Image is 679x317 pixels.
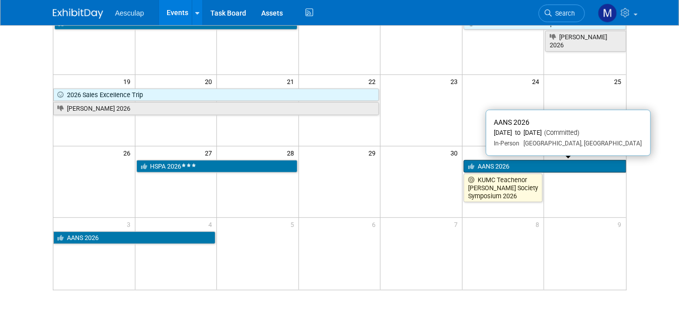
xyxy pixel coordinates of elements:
span: 7 [453,218,462,230]
span: 22 [367,75,380,88]
span: (Committed) [542,129,580,136]
span: 23 [449,75,462,88]
span: 21 [286,75,298,88]
span: 4 [207,218,216,230]
span: 25 [614,75,626,88]
div: [DATE] to [DATE] [494,129,642,137]
a: AANS 2026 [464,160,626,173]
a: Search [539,5,585,22]
span: 19 [122,75,135,88]
span: 27 [204,146,216,159]
span: In-Person [494,140,520,147]
span: 5 [289,218,298,230]
a: KUMC Teachenor [PERSON_NAME] Society Symposium 2026 [464,174,543,202]
span: 28 [286,146,298,159]
a: 2026 Sales Excellence Trip [53,89,380,102]
span: 20 [204,75,216,88]
span: 8 [535,218,544,230]
a: AANS 2026 [53,231,216,245]
span: Search [552,10,575,17]
span: 6 [371,218,380,230]
span: 30 [449,146,462,159]
span: 26 [122,146,135,159]
a: [PERSON_NAME] 2026 [545,31,626,51]
span: AANS 2026 [494,118,530,126]
img: ExhibitDay [53,9,103,19]
a: [PERSON_NAME] 2026 [53,102,380,115]
span: 24 [531,75,544,88]
span: 9 [617,218,626,230]
span: 3 [126,218,135,230]
span: 29 [367,146,380,159]
span: Aesculap [115,9,144,17]
span: [GEOGRAPHIC_DATA], [GEOGRAPHIC_DATA] [520,140,642,147]
a: HSPA 2026 [136,160,297,173]
img: Maggie Jenkins [598,4,617,23]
